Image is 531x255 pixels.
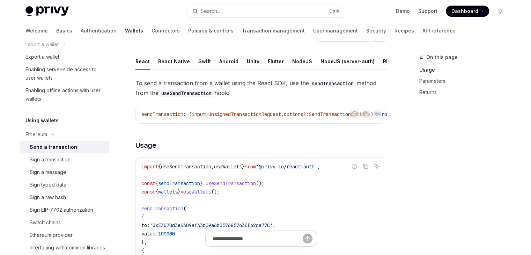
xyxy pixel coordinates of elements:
[141,163,158,170] span: import
[422,22,456,39] a: API reference
[135,78,387,98] span: To send a transaction from a wallet using the React SDK, use the method from the hook:
[211,189,220,195] span: ();
[201,7,220,15] div: Search...
[161,163,211,170] span: useSendTransaction
[206,111,208,117] span: :
[141,214,144,220] span: {
[150,222,273,228] span: '0xE3070d3e4309afA3bC9a6b057685743CF42da77C'
[30,231,73,239] div: Ethereum provider
[396,8,410,15] a: Demo
[25,22,48,39] a: Welcome
[418,8,437,15] a: Support
[152,22,180,39] a: Connectors
[214,163,242,170] span: useWallets
[25,6,69,16] img: light logo
[135,53,150,70] div: React
[247,53,259,70] div: Unity
[198,53,211,70] div: Swift
[20,84,109,105] a: Enabling offline actions with user wallets
[30,243,105,252] div: Interfacing with common libraries
[350,109,359,118] button: Report incorrect code
[141,222,150,228] span: to:
[141,180,155,187] span: const
[20,229,109,241] a: Ethereum provider
[370,111,373,117] span: )
[292,53,312,70] div: NodeJS
[361,162,370,171] button: Copy the contents from the code block
[329,8,340,14] span: Ctrl K
[20,178,109,191] a: Sign typed data
[30,206,93,214] div: Sign EIP-7702 authorization
[25,130,47,139] div: Ethereum
[25,65,105,82] div: Enabling server-side access to user wallets
[309,80,356,87] code: sendTransaction
[30,155,71,164] div: Sign a transaction
[419,64,511,75] a: Usage
[273,222,275,228] span: ,
[20,204,109,216] a: Sign EIP-7702 authorization
[208,111,281,117] span: UnsignedTransactionRequest
[30,181,66,189] div: Sign typed data
[30,143,77,151] div: Send a transaction
[256,163,317,170] span: '@privy-io/react-auth'
[20,241,109,254] a: Interfacing with common libraries
[366,22,386,39] a: Security
[192,111,206,117] span: input
[394,22,414,39] a: Recipes
[242,22,305,39] a: Transaction management
[158,53,190,70] div: React Native
[25,116,59,125] h5: Using wallets
[141,111,183,117] span: sendTransaction
[56,22,72,39] a: Basics
[187,5,344,17] button: Open search
[20,216,109,229] a: Switch chains
[25,86,105,103] div: Enabling offline actions with user wallets
[317,163,320,170] span: ;
[20,51,109,63] a: Export a wallet
[183,111,192,117] span: : (
[213,231,303,246] input: Ask a question...
[426,53,458,61] span: On this page
[20,166,109,178] a: Sign a message
[245,163,256,170] span: from
[188,22,234,39] a: Policies & controls
[495,6,506,17] button: Toggle dark mode
[141,189,155,195] span: const
[419,87,511,98] a: Returns
[155,189,158,195] span: {
[219,53,238,70] div: Android
[141,205,183,212] span: sendTransaction
[158,180,200,187] span: sendTransaction
[155,180,158,187] span: {
[303,111,309,117] span: ?:
[178,189,180,195] span: }
[256,180,264,187] span: ();
[309,111,370,117] span: SendTransactionOptions
[446,6,489,17] a: Dashboard
[451,8,478,15] span: Dashboard
[200,180,203,187] span: }
[242,163,245,170] span: }
[268,53,284,70] div: Flutter
[313,22,358,39] a: User management
[281,111,284,117] span: ,
[20,191,109,204] a: Sign a raw hash
[20,128,109,141] button: Toggle Ethereum section
[135,140,156,150] span: Usage
[158,89,214,97] code: useSendTransaction
[206,180,256,187] span: useSendTransaction
[81,22,117,39] a: Authentication
[211,163,214,170] span: ,
[125,22,143,39] a: Wallets
[30,193,66,202] div: Sign a raw hash
[183,205,186,212] span: (
[30,168,66,176] div: Sign a message
[320,53,375,70] div: NodeJS (server-auth)
[350,162,359,171] button: Report incorrect code
[158,189,178,195] span: wallets
[20,141,109,153] a: Send a transaction
[361,109,370,118] button: Copy the contents from the code block
[372,109,381,118] button: Ask AI
[203,180,206,187] span: =
[419,75,511,87] a: Parameters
